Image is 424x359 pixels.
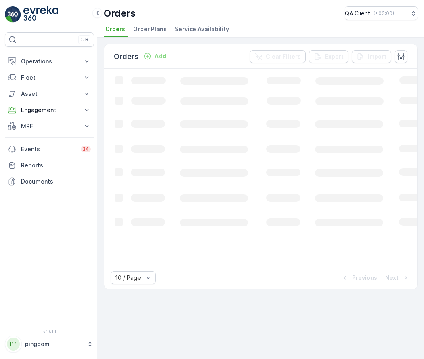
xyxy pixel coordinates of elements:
[80,36,88,43] p: ⌘B
[114,51,139,62] p: Orders
[345,6,418,20] button: QA Client(+03:00)
[352,274,377,282] p: Previous
[21,177,91,186] p: Documents
[21,161,91,169] p: Reports
[21,57,78,65] p: Operations
[21,122,78,130] p: MRF
[7,338,20,351] div: PP
[250,50,306,63] button: Clear Filters
[325,53,344,61] p: Export
[140,51,169,61] button: Add
[21,90,78,98] p: Asset
[368,53,386,61] p: Import
[175,25,229,33] span: Service Availability
[133,25,167,33] span: Order Plans
[82,146,89,152] p: 34
[5,336,94,353] button: PPpingdom
[5,102,94,118] button: Engagement
[21,106,78,114] p: Engagement
[5,173,94,190] a: Documents
[340,273,378,283] button: Previous
[23,6,58,23] img: logo_light-DOdMpM7g.png
[5,157,94,173] a: Reports
[5,141,94,157] a: Events34
[104,7,136,20] p: Orders
[385,274,399,282] p: Next
[374,10,394,17] p: ( +03:00 )
[21,74,78,82] p: Fleet
[105,25,125,33] span: Orders
[155,52,166,60] p: Add
[5,329,94,334] span: v 1.51.1
[5,6,21,23] img: logo
[266,53,301,61] p: Clear Filters
[21,145,76,153] p: Events
[25,340,83,348] p: pingdom
[352,50,391,63] button: Import
[345,9,370,17] p: QA Client
[5,86,94,102] button: Asset
[5,70,94,86] button: Fleet
[384,273,411,283] button: Next
[309,50,348,63] button: Export
[5,118,94,134] button: MRF
[5,53,94,70] button: Operations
